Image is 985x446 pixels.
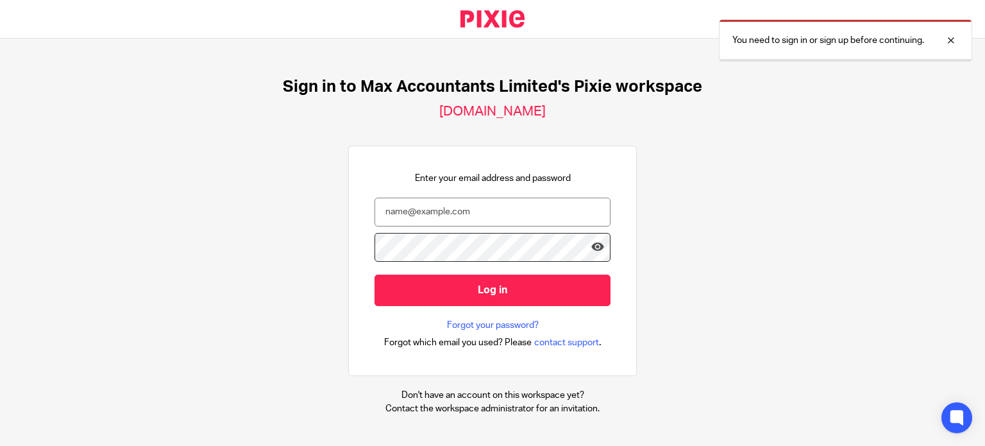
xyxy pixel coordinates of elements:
input: name@example.com [375,198,610,227]
p: Enter your email address and password [415,172,571,185]
p: Contact the workspace administrator for an invitation. [385,402,600,415]
span: contact support [534,336,599,349]
p: You need to sign in or sign up before continuing. [732,34,924,47]
p: Don't have an account on this workspace yet? [385,389,600,402]
h2: [DOMAIN_NAME] [439,103,546,120]
a: Forgot your password? [447,319,539,332]
input: Log in [375,275,610,306]
h1: Sign in to Max Accountants Limited's Pixie workspace [283,77,702,97]
span: Forgot which email you used? Please [384,336,532,349]
div: . [384,335,602,350]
